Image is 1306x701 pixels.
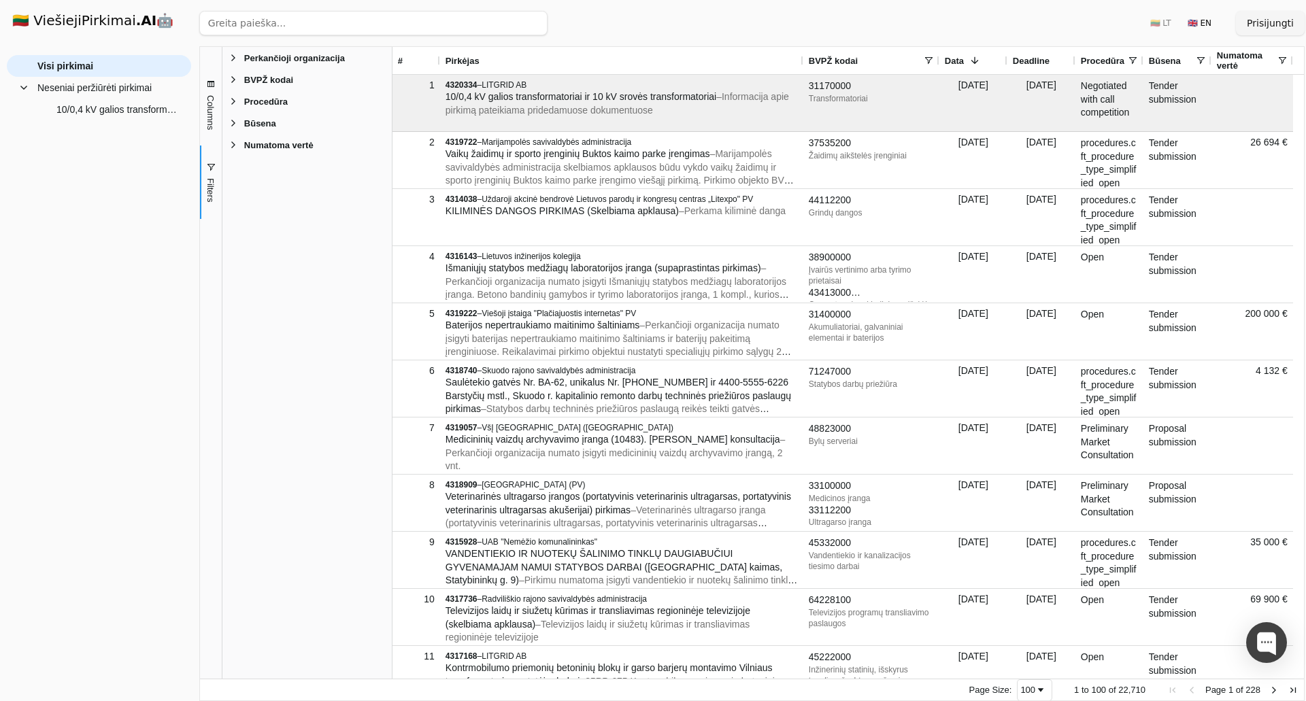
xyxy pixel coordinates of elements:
div: Statybos darbų priežiūra [809,379,934,390]
span: # [398,56,403,66]
div: [DATE] [1007,589,1075,645]
span: BVPŽ kodai [244,75,293,85]
span: VšĮ [GEOGRAPHIC_DATA] ([GEOGRAPHIC_DATA]) [482,423,673,432]
div: 44112200 [809,194,934,207]
span: Page [1205,685,1226,695]
span: – Veterinarinės ultragarso įranga (portatyvinis veterinarinis ultragarsas, portatyvinis veterinar... [446,505,767,542]
span: 228 [1245,685,1260,695]
div: procedures.cft_procedure_type_simplified_open [1075,189,1143,245]
div: Transformatoriai [809,93,934,104]
span: LITGRID AB [482,80,526,90]
div: 43415000 [809,299,934,313]
div: Preliminary Market Consultation [1075,475,1143,531]
span: – Pirkimu numatoma įsigyti vandentiekio ir nuotekų šalinimo tinklų daugiabučiam gyvenamajam namui... [446,575,797,626]
span: Veterinarinės ultragarso įrangos (portatyvinis veterinarinis ultragarsas, portatyvinis veterinari... [446,491,791,515]
span: Skuodo rajono savivaldybės administracija [482,366,635,375]
span: Neseniai peržiūrėti pirkimai [37,78,152,98]
span: 22,710 [1118,685,1145,695]
div: – [446,308,798,319]
div: Tender submission [1143,589,1211,645]
div: Ultragarso įranga [809,517,934,528]
div: Tender submission [1143,303,1211,360]
div: 37535200 [809,137,934,150]
div: [DATE] [939,417,1007,474]
span: Saulėtekio gatvės Nr. BA-62, unikalus Nr. [PHONE_NUMBER] ir 4400-5555-6226 Barstyčių mstl., Skuod... [446,377,791,414]
span: Marijampolės savivaldybės administracija [482,137,631,147]
span: Data [945,56,964,66]
span: 4318909 [446,480,478,490]
div: Page Size [1017,679,1052,701]
span: – Statybos darbų techninės priežiūros paslaugą reikės teikti gatvės kapitalinio remonto laikotarp... [446,403,795,481]
div: 11 [398,647,435,666]
div: 4 [398,247,435,267]
div: Proposal submission [1143,417,1211,474]
div: [DATE] [1007,132,1075,188]
div: 31170000 [809,80,934,93]
span: Deadline [1013,56,1050,66]
div: [DATE] [1007,532,1075,588]
div: 6 [398,361,435,381]
div: Open [1075,246,1143,303]
div: [DATE] [939,189,1007,245]
span: 10/0,4 kV galios transformatoriai ir 10 kV srovės transformatoriai [56,99,178,120]
span: KILIMINĖS DANGOS PIRKIMAS (Skelbiama apklausa) [446,205,679,216]
span: Viešoji įstaiga "Plačiajuostis internetas" PV [482,309,636,318]
div: 35 000 € [1211,532,1293,588]
span: – Perkančioji organizacija numato įsigyti medicininių vaizdų archyvavimo įrangą, 2 vnt. [446,434,786,471]
span: Uždaroji akcinė bendrovė Lietuvos parodų ir kongresų centras „Litexpo" PV [482,194,753,204]
div: procedures.cft_procedure_type_simplified_open [1075,532,1143,588]
div: – [446,651,798,662]
span: LITGRID AB [482,651,526,661]
span: Lietuvos inžinerijos kolegija [482,252,580,261]
div: – [446,251,798,262]
div: Tender submission [1143,132,1211,188]
div: 8 [398,475,435,495]
div: – [446,594,798,604]
span: Numatoma vertė [1217,50,1277,71]
span: to [1082,685,1089,695]
div: [DATE] [939,475,1007,531]
div: [DATE] [939,303,1007,360]
span: UAB "Nemėžio komunalininkas" [482,537,597,547]
button: Prisijungti [1236,11,1305,35]
div: 100 [1020,685,1035,695]
div: [DATE] [1007,303,1075,360]
div: Įvairūs vertinimo arba tyrimo prietaisai [809,264,934,286]
div: 26 694 € [1211,132,1293,188]
div: [DATE] [1007,246,1075,303]
div: Preliminary Market Consultation [1075,417,1143,474]
div: Tender submission [1143,360,1211,417]
span: of [1109,685,1116,695]
span: – Televizijos laidų ir siužetų kūrimas ir transliavimas regioninėje televizijoje [446,619,750,643]
div: [DATE] [1007,475,1075,531]
span: Būsena [244,118,276,129]
span: 1 [1074,685,1079,695]
div: [DATE] [939,589,1007,645]
span: Vaikų žaidimų ir sporto įrenginių Buktos kaimo parke įrengimas [446,148,710,159]
span: of [1236,685,1243,695]
div: Open [1075,303,1143,360]
span: 4319722 [446,137,478,147]
div: 33100000 [809,479,934,493]
span: Procedūra [1081,56,1124,66]
span: Pirkėjas [446,56,480,66]
button: 🇬🇧 EN [1179,12,1220,34]
div: Inžinerinių statinių, išskyrus tunelius, šachtas, požemines perėjas ir metro, statybos darbai [809,664,934,697]
span: Numatoma vertė [244,140,314,150]
div: Page Size: [969,685,1012,695]
div: Tender submission [1143,75,1211,131]
div: [DATE] [939,532,1007,588]
div: 48823000 [809,422,934,436]
div: Open [1075,589,1143,645]
div: procedures.cft_procedure_type_simplified_open [1075,360,1143,417]
div: – [446,422,798,433]
div: Akumuliatoriai, galvaniniai elementai ir baterijos [809,322,934,343]
div: Televizijos programų transliavimo paslaugos [809,607,934,629]
div: 200 000 € [1211,303,1293,360]
div: [DATE] [939,132,1007,188]
div: – [446,137,798,148]
span: 4319057 [446,423,478,432]
div: First Page [1167,685,1178,696]
div: 33112200 [809,504,934,517]
div: Cemento arba skiedinio maišyklės [809,299,934,310]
